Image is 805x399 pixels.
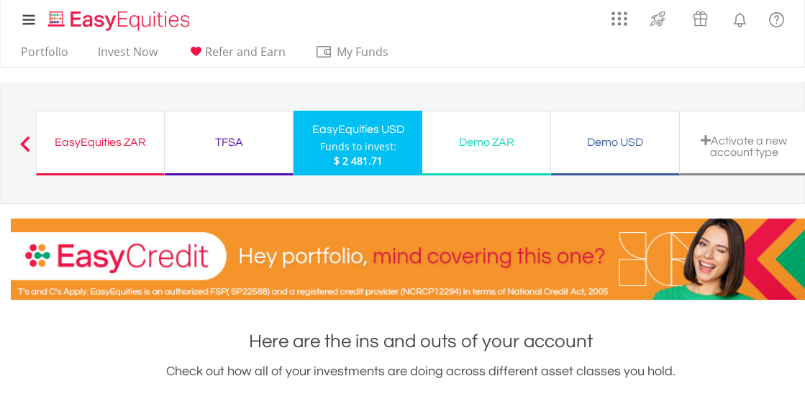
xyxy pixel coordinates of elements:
span: $ 2 481.71 [334,154,383,168]
a: Invest Now [92,45,163,67]
div: Funds to invest: [320,139,396,154]
div: Demo USD [560,132,670,152]
div: Activate a new account type [688,134,799,158]
a: Refer and Earn [181,45,291,67]
img: grid-menu-icon.svg [611,11,627,27]
span: My Funds [315,42,409,61]
a: AppsGrid [602,4,637,27]
a: FAQ's and Support [758,4,795,32]
div: EasyEquities USD [302,119,414,139]
span: Refer and Earn [205,44,286,60]
a: Portfolio [15,45,74,67]
a: Vouchers [679,4,722,30]
img: EasyEquities_Logo.png [45,9,196,32]
div: EasyEquities ZAR [45,132,155,152]
img: vouchers-v2.svg [688,7,712,30]
div: TFSA [173,132,284,152]
a: Notifications [722,4,758,32]
div: Demo ZAR [431,132,542,152]
img: thrive-v2.svg [646,7,670,30]
a: Home page [42,4,196,32]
